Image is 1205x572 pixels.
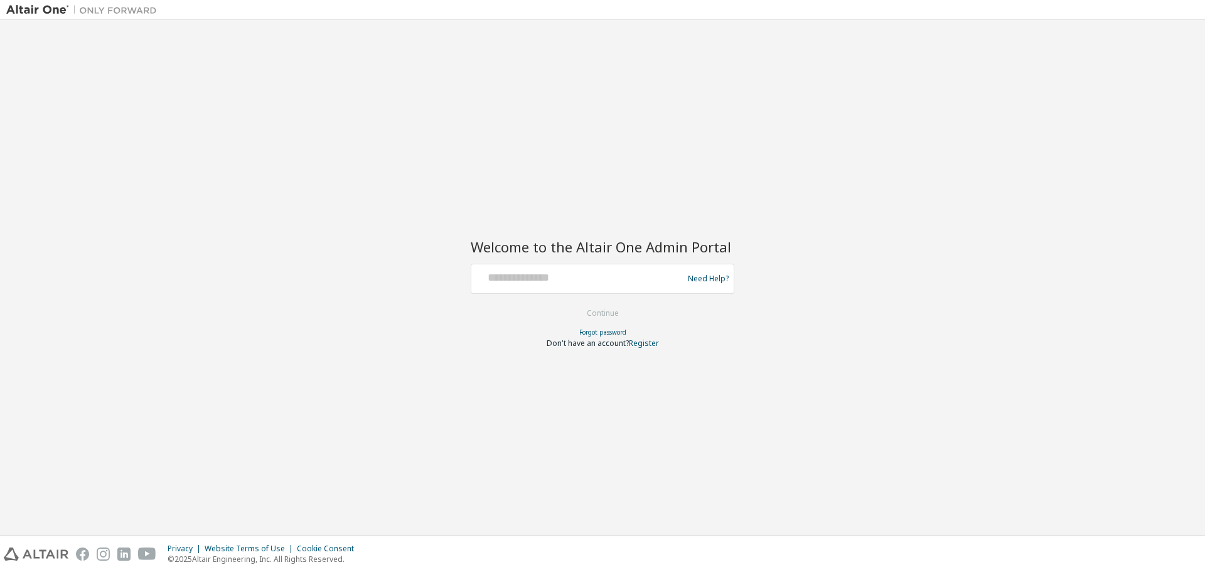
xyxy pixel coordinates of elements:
img: facebook.svg [76,548,89,561]
a: Register [629,338,659,348]
img: Altair One [6,4,163,16]
p: © 2025 Altair Engineering, Inc. All Rights Reserved. [168,554,361,564]
img: altair_logo.svg [4,548,68,561]
a: Forgot password [579,328,626,337]
a: Need Help? [688,278,729,279]
img: instagram.svg [97,548,110,561]
h2: Welcome to the Altair One Admin Portal [471,238,734,256]
div: Website Terms of Use [205,544,297,554]
img: linkedin.svg [117,548,131,561]
span: Don't have an account? [547,338,629,348]
img: youtube.svg [138,548,156,561]
div: Privacy [168,544,205,554]
div: Cookie Consent [297,544,361,554]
